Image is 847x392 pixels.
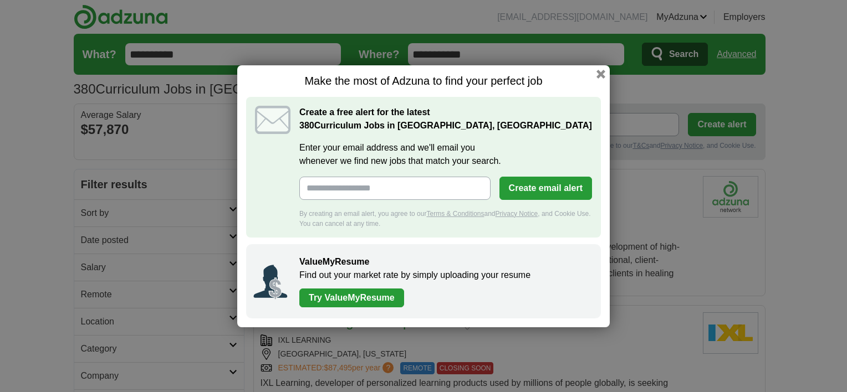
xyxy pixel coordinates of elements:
[499,177,592,200] button: Create email alert
[299,106,592,132] h2: Create a free alert for the latest
[299,141,592,168] label: Enter your email address and we'll email you whenever we find new jobs that match your search.
[299,119,314,132] span: 380
[299,288,404,307] a: Try ValueMyResume
[299,209,592,229] div: By creating an email alert, you agree to our and , and Cookie Use. You can cancel at any time.
[426,210,484,218] a: Terms & Conditions
[299,121,592,130] strong: Curriculum Jobs in [GEOGRAPHIC_DATA], [GEOGRAPHIC_DATA]
[299,269,590,282] p: Find out your market rate by simply uploading your resume
[496,210,538,218] a: Privacy Notice
[255,106,290,134] img: icon_email.svg
[246,74,601,88] h1: Make the most of Adzuna to find your perfect job
[299,255,590,269] h2: ValueMyResume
